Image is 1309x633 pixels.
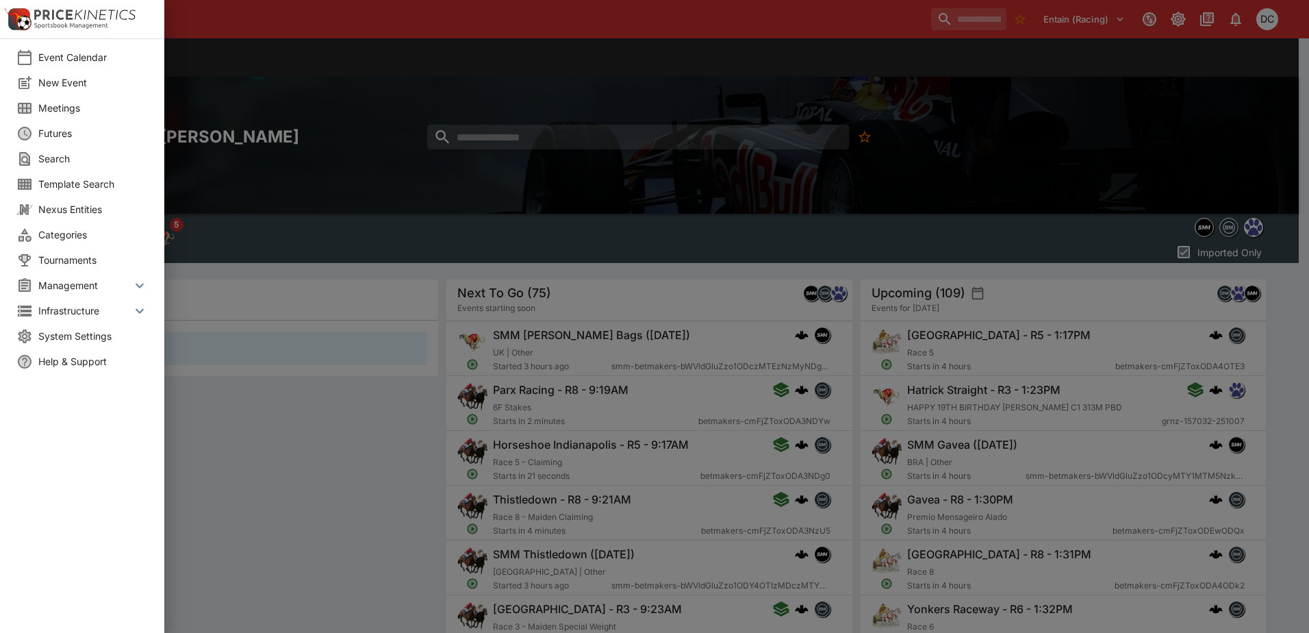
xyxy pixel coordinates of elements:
[38,177,148,191] span: Template Search
[38,253,148,267] span: Tournaments
[38,126,148,140] span: Futures
[38,329,148,343] span: System Settings
[38,303,131,318] span: Infrastructure
[38,75,148,90] span: New Event
[38,101,148,115] span: Meetings
[38,354,148,369] span: Help & Support
[34,10,136,20] img: PriceKinetics
[38,50,148,64] span: Event Calendar
[38,151,148,166] span: Search
[34,23,108,29] img: Sportsbook Management
[38,278,131,293] span: Management
[4,5,31,33] img: PriceKinetics Logo
[38,227,148,242] span: Categories
[38,202,148,216] span: Nexus Entities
